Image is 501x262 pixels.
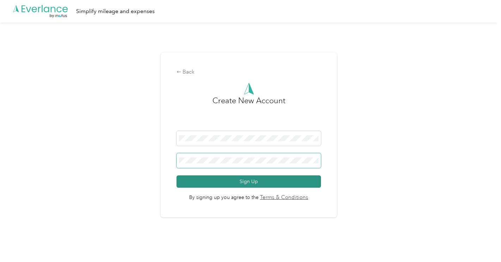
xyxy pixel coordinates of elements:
h3: Create New Account [212,95,285,131]
button: Sign Up [177,175,321,188]
span: By signing up you agree to the [177,188,321,202]
a: Terms & Conditions [259,194,308,202]
div: Simplify mileage and expenses [76,7,155,16]
div: Back [177,68,321,76]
